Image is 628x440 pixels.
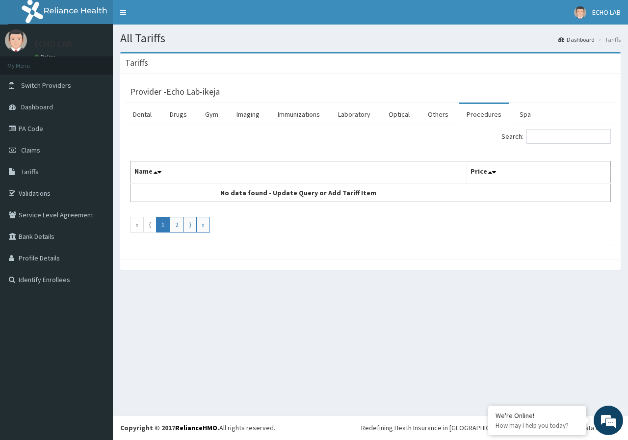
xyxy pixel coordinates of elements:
a: Laboratory [330,104,378,125]
img: User Image [574,6,586,19]
div: Chat with us now [51,55,165,68]
a: Go to page number 1 [156,217,170,233]
span: Switch Providers [21,81,71,90]
h1: All Tariffs [120,32,621,45]
p: How may I help you today? [496,421,579,430]
th: Name [131,161,467,184]
h3: Provider - Echo Lab-ikeja [130,87,220,96]
a: Others [420,104,456,125]
a: Go to next page [183,217,197,233]
input: Search: [526,129,611,144]
a: Procedures [459,104,509,125]
label: Search: [501,129,611,144]
a: Immunizations [270,104,328,125]
a: Drugs [162,104,195,125]
a: Go to last page [196,217,210,233]
div: Redefining Heath Insurance in [GEOGRAPHIC_DATA] using Telemedicine and Data Science! [361,423,621,433]
div: We're Online! [496,411,579,420]
img: User Image [5,29,27,52]
td: No data found - Update Query or Add Tariff Item [131,183,467,202]
img: d_794563401_company_1708531726252_794563401 [18,49,40,74]
a: Optical [381,104,418,125]
h3: Tariffs [125,58,148,67]
a: Dental [125,104,159,125]
a: Go to previous page [143,217,157,233]
th: Price [467,161,611,184]
a: Imaging [229,104,267,125]
span: ECHO LAB [592,8,621,17]
a: Spa [512,104,539,125]
span: Claims [21,146,40,155]
span: Tariffs [21,167,39,176]
a: Gym [197,104,226,125]
a: Dashboard [558,35,595,44]
strong: Copyright © 2017 . [120,423,219,432]
li: Tariffs [596,35,621,44]
textarea: Type your message and hit 'Enter' [5,268,187,302]
a: Go to first page [130,217,144,233]
footer: All rights reserved. [113,415,628,440]
a: Go to page number 2 [170,217,184,233]
div: Minimize live chat window [161,5,184,28]
p: ECHO LAB [34,40,72,49]
a: RelianceHMO [175,423,217,432]
a: Online [34,53,58,60]
span: We're online! [57,124,135,223]
span: Dashboard [21,103,53,111]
